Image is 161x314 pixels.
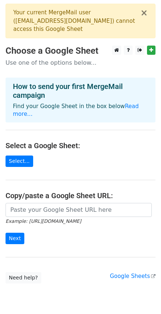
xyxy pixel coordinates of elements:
[6,191,155,200] h4: Copy/paste a Google Sheet URL:
[6,203,152,217] input: Paste your Google Sheet URL here
[6,218,81,224] small: Example: [URL][DOMAIN_NAME]
[6,59,155,67] p: Use one of the options below...
[6,233,24,244] input: Next
[13,103,139,117] a: Read more...
[6,141,155,150] h4: Select a Google Sheet:
[140,8,148,17] button: ×
[6,156,33,167] a: Select...
[110,273,155,279] a: Google Sheets
[13,8,140,33] div: Your current MergeMail user ( [EMAIL_ADDRESS][DOMAIN_NAME] ) cannot access this Google Sheet
[6,272,41,283] a: Need help?
[13,103,148,118] p: Find your Google Sheet in the box below
[13,82,148,100] h4: How to send your first MergeMail campaign
[6,46,155,56] h3: Choose a Google Sheet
